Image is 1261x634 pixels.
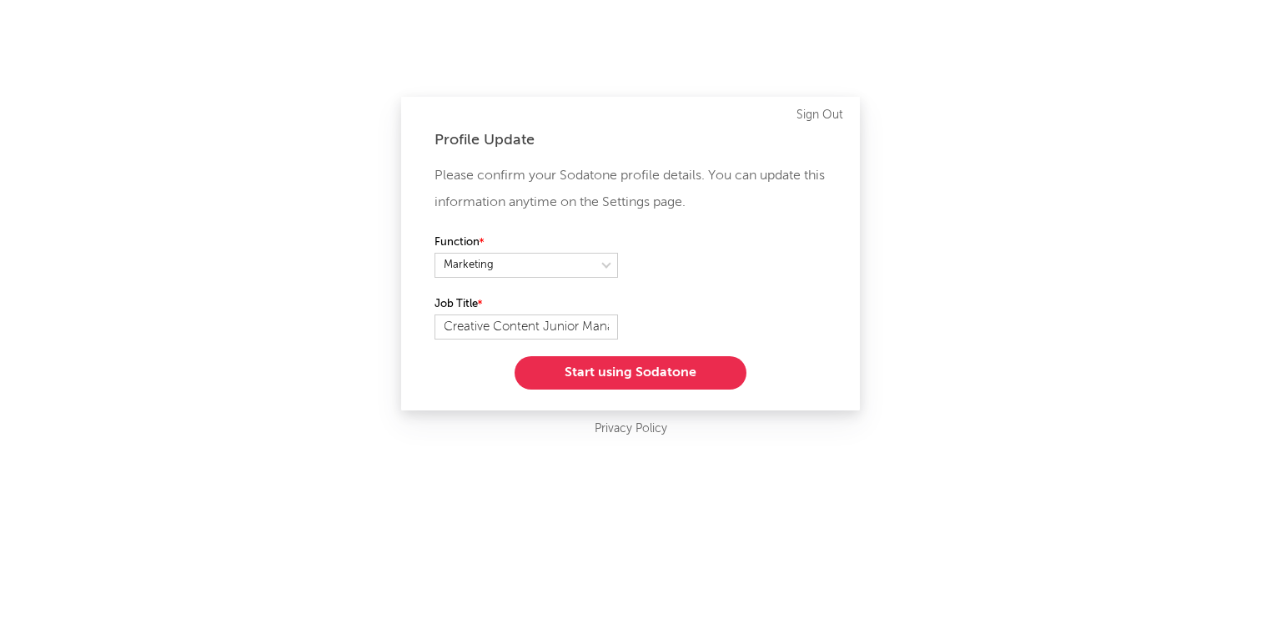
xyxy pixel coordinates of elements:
[435,130,826,150] div: Profile Update
[595,419,667,440] a: Privacy Policy
[435,294,618,314] label: Job Title
[796,105,843,125] a: Sign Out
[515,356,746,390] button: Start using Sodatone
[435,233,618,253] label: Function
[435,163,826,216] p: Please confirm your Sodatone profile details. You can update this information anytime on the Sett...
